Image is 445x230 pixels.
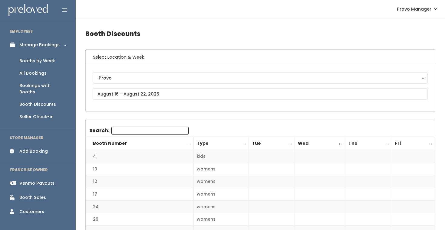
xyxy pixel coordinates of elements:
div: Booths by Week [19,58,55,64]
div: Venmo Payouts [19,180,54,186]
th: Thu: activate to sort column ascending [345,137,392,150]
td: 24 [86,200,194,213]
th: Fri: activate to sort column ascending [392,137,435,150]
div: Add Booking [19,148,48,154]
td: womens [194,163,249,175]
div: Provo [99,75,422,81]
label: Search: [89,127,189,134]
input: Search: [111,127,189,134]
div: Booth Discounts [19,101,56,108]
td: womens [194,200,249,213]
button: Provo [93,72,428,84]
td: 10 [86,163,194,175]
td: 29 [86,213,194,226]
td: 12 [86,175,194,188]
th: Wed: activate to sort column descending [295,137,345,150]
div: Seller Check-in [19,114,54,120]
th: Tue: activate to sort column ascending [249,137,295,150]
div: Manage Bookings [19,42,60,48]
div: Customers [19,209,44,215]
div: Bookings with Booths [19,83,66,95]
td: 4 [86,150,194,163]
td: kids [194,150,249,163]
th: Type: activate to sort column ascending [194,137,249,150]
td: womens [194,175,249,188]
a: Provo Manager [391,2,443,15]
span: Provo Manager [397,6,431,12]
input: August 16 - August 22, 2025 [93,88,428,100]
td: womens [194,213,249,226]
h4: Booth Discounts [85,25,435,42]
img: preloved logo [8,4,48,16]
td: 17 [86,188,194,201]
div: Booth Sales [19,194,46,201]
th: Booth Number: activate to sort column ascending [86,137,194,150]
h6: Select Location & Week [86,50,435,65]
div: All Bookings [19,70,47,76]
td: womens [194,188,249,201]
